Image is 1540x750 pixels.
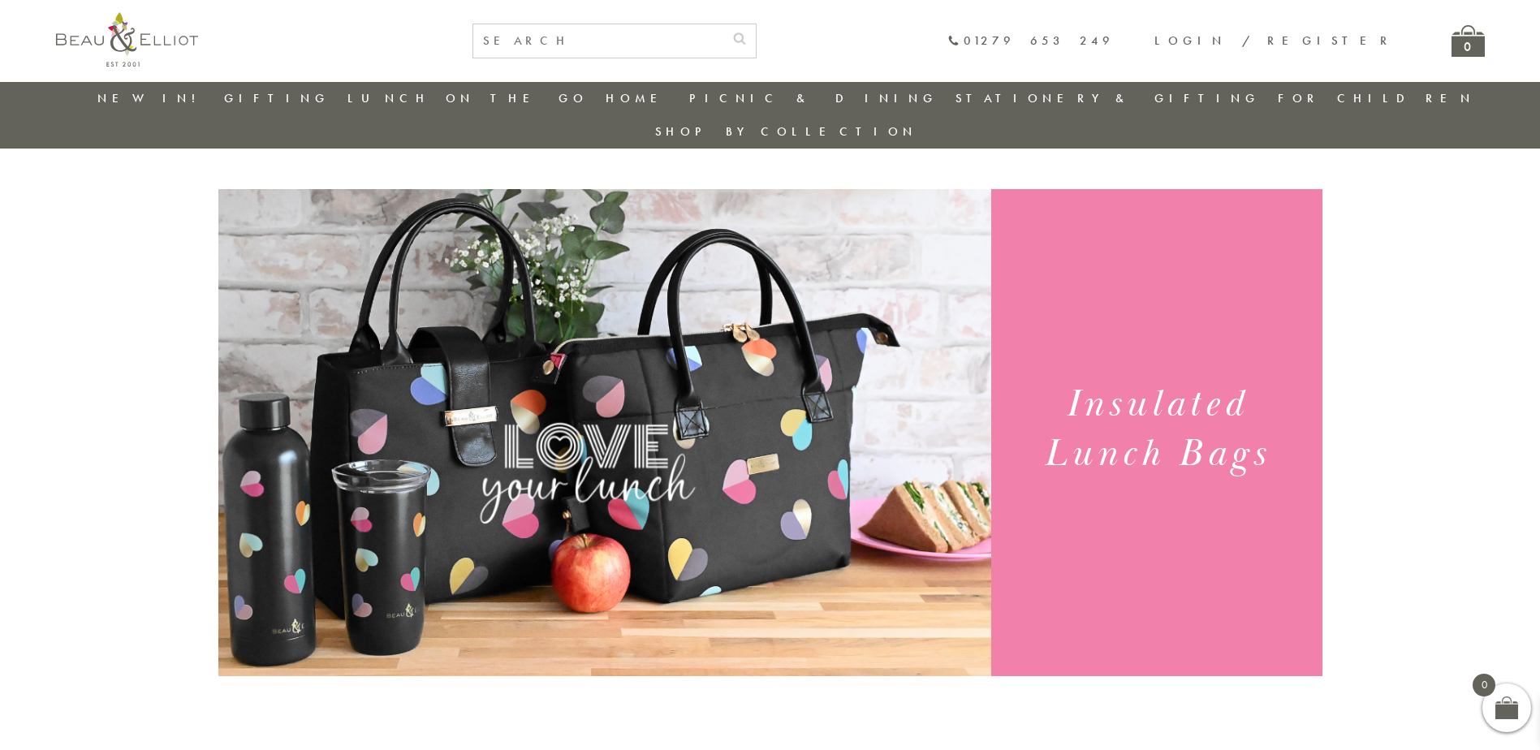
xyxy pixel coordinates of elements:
a: Gifting [224,90,330,106]
a: 01279 653 249 [947,34,1114,48]
img: Emily Heart Set [218,189,991,676]
a: Shop by collection [655,123,917,140]
a: 0 [1452,25,1485,57]
a: For Children [1278,90,1475,106]
a: Picnic & Dining [689,90,938,106]
input: SEARCH [473,24,723,58]
span: 0 [1473,674,1495,696]
a: Lunch On The Go [347,90,588,106]
a: Login / Register [1154,32,1395,49]
a: New in! [97,90,206,106]
h1: Insulated Lunch Bags [1011,380,1302,479]
img: logo [56,12,198,67]
a: Home [606,90,671,106]
a: Stationery & Gifting [955,90,1260,106]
